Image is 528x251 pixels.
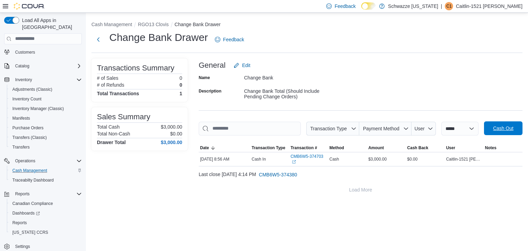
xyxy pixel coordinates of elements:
[97,75,118,81] h6: # of Sales
[199,168,522,182] div: Last close [DATE] 4:14 PM
[97,82,124,88] h6: # of Refunds
[10,176,56,184] a: Traceabilty Dashboard
[12,144,30,150] span: Transfers
[10,105,82,113] span: Inventory Manager (Classic)
[289,144,328,152] button: Transaction #
[12,125,44,131] span: Purchase Orders
[252,145,285,151] span: Transaction Type
[306,122,359,135] button: Transaction Type
[292,160,296,164] svg: External link
[15,191,30,197] span: Reports
[7,175,85,185] button: Traceabilty Dashboard
[91,21,522,29] nav: An example of EuiBreadcrumbs
[10,124,46,132] a: Purchase Orders
[12,157,38,165] button: Operations
[7,113,85,123] button: Manifests
[10,85,55,94] a: Adjustments (Classic)
[199,155,250,163] div: [DATE] 8:56 AM
[484,144,522,152] button: Notes
[12,76,82,84] span: Inventory
[12,242,82,251] span: Settings
[19,17,82,31] span: Load All Apps in [GEOGRAPHIC_DATA]
[10,143,82,151] span: Transfers
[484,121,522,135] button: Cash Out
[200,145,209,151] span: Date
[179,75,182,81] p: 0
[328,144,367,152] button: Method
[10,166,50,175] a: Cash Management
[493,125,513,132] span: Cash Out
[7,199,85,208] button: Canadian Compliance
[15,158,35,164] span: Operations
[446,156,482,162] span: Caitlin-1521 [PERSON_NAME]
[12,87,52,92] span: Adjustments (Classic)
[7,142,85,152] button: Transfers
[259,171,297,178] span: CMB6W5-374380
[12,76,35,84] button: Inventory
[244,72,336,80] div: Change Bank
[97,131,130,137] h6: Total Non-Cash
[10,133,49,142] a: Transfers (Classic)
[329,156,339,162] span: Cash
[12,177,54,183] span: Traceabilty Dashboard
[1,61,85,71] button: Catalog
[10,209,43,217] a: Dashboards
[10,124,82,132] span: Purchase Orders
[10,228,51,237] a: [US_STATE] CCRS
[97,91,139,96] h4: Total Transactions
[91,33,105,46] button: Next
[12,242,33,251] a: Settings
[368,145,384,151] span: Amount
[485,145,496,151] span: Notes
[363,126,399,131] span: Payment Method
[12,48,82,56] span: Customers
[12,190,82,198] span: Reports
[109,31,208,44] h1: Change Bank Drawer
[12,62,32,70] button: Catalog
[179,91,182,96] h4: 1
[10,95,44,103] a: Inventory Count
[7,208,85,218] a: Dashboards
[15,50,35,55] span: Customers
[10,209,82,217] span: Dashboards
[310,126,347,131] span: Transaction Type
[12,96,42,102] span: Inventory Count
[12,157,82,165] span: Operations
[12,190,32,198] button: Reports
[441,2,442,10] p: |
[1,75,85,85] button: Inventory
[7,94,85,104] button: Inventory Count
[12,230,48,235] span: [US_STATE] CCRS
[361,2,376,10] input: Dark Mode
[15,77,32,83] span: Inventory
[367,144,406,152] button: Amount
[10,176,82,184] span: Traceabilty Dashboard
[231,58,253,72] button: Edit
[407,145,428,151] span: Cash Back
[223,36,244,43] span: Feedback
[242,62,250,69] span: Edit
[161,140,182,145] h4: $3,000.00
[415,126,425,131] span: User
[7,85,85,94] button: Adjustments (Classic)
[12,201,53,206] span: Canadian Compliance
[15,63,29,69] span: Catalog
[445,2,453,10] div: Caitlin-1521 Noll
[175,22,221,27] button: Change Bank Drawer
[250,144,289,152] button: Transaction Type
[161,124,182,130] p: $3,000.00
[199,183,522,197] button: Load More
[199,61,225,69] h3: General
[10,199,56,208] a: Canadian Compliance
[10,95,82,103] span: Inventory Count
[359,122,411,135] button: Payment Method
[10,85,82,94] span: Adjustments (Classic)
[10,166,82,175] span: Cash Management
[91,22,132,27] button: Cash Management
[10,143,32,151] a: Transfers
[290,145,317,151] span: Transaction #
[97,113,150,121] h3: Sales Summary
[179,82,182,88] p: 0
[10,105,67,113] a: Inventory Manager (Classic)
